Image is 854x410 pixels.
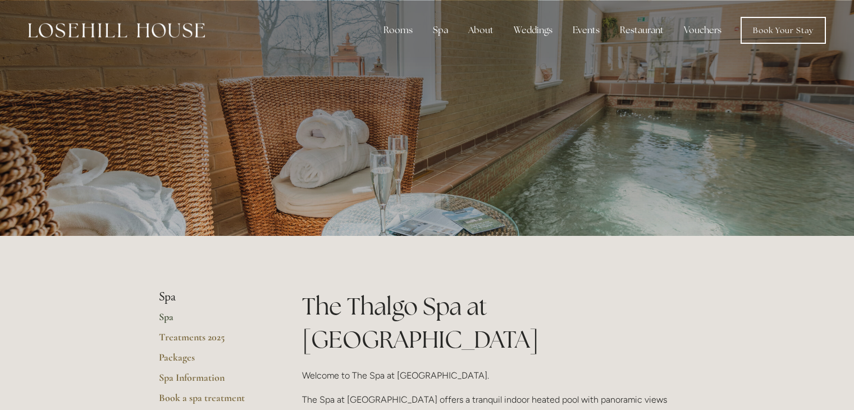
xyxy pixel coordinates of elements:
div: About [459,19,503,42]
a: Spa [159,311,266,331]
p: Welcome to The Spa at [GEOGRAPHIC_DATA]. [302,368,696,383]
img: Losehill House [28,23,205,38]
li: Spa [159,290,266,304]
div: Weddings [505,19,561,42]
a: Spa Information [159,371,266,391]
a: Vouchers [675,19,730,42]
div: Events [564,19,609,42]
div: Restaurant [611,19,673,42]
h1: The Thalgo Spa at [GEOGRAPHIC_DATA] [302,290,696,356]
div: Spa [424,19,457,42]
a: Book Your Stay [741,17,826,44]
a: Treatments 2025 [159,331,266,351]
div: Rooms [375,19,422,42]
a: Packages [159,351,266,371]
